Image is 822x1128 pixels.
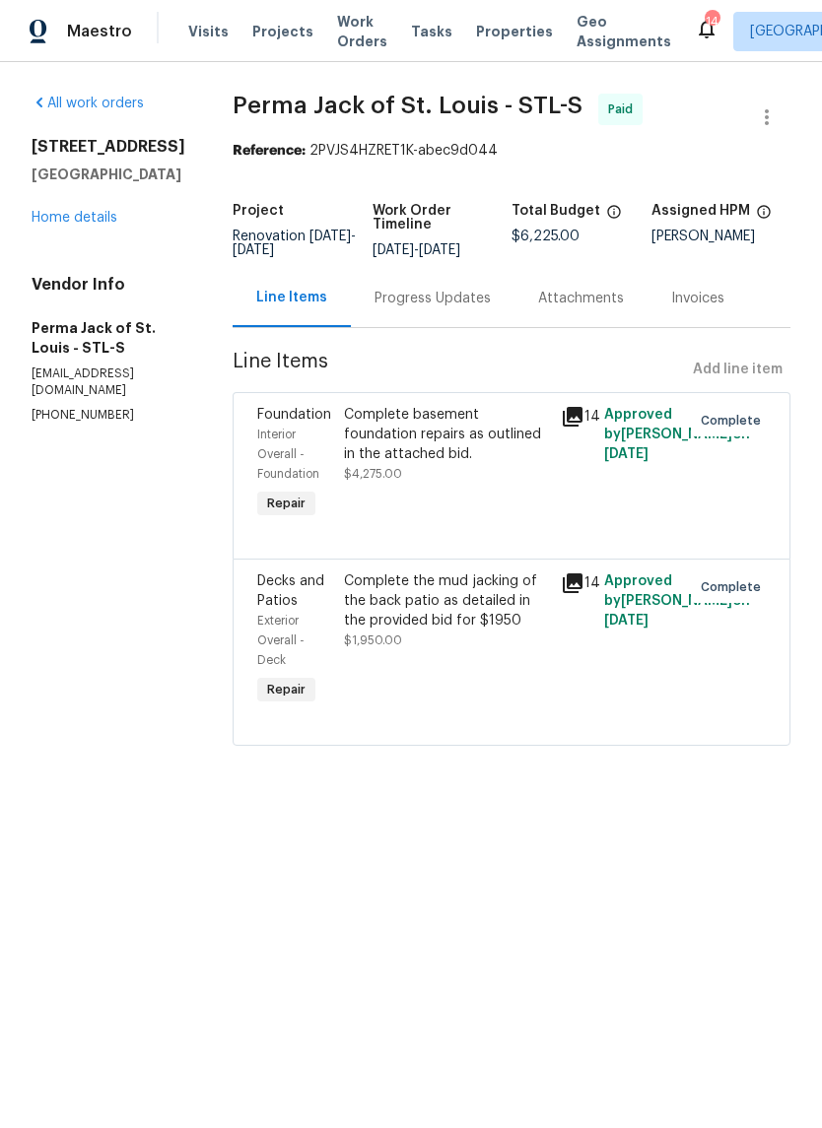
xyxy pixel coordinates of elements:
span: Work Orders [337,12,387,51]
span: [DATE] [604,447,649,461]
span: Foundation [257,408,331,422]
h5: Assigned HPM [651,204,750,218]
span: Visits [188,22,229,41]
div: [PERSON_NAME] [651,230,791,243]
span: Maestro [67,22,132,41]
div: Complete basement foundation repairs as outlined in the attached bid. [344,405,549,464]
a: Home details [32,211,117,225]
span: Properties [476,22,553,41]
span: Exterior Overall - Deck [257,615,305,666]
span: [DATE] [604,614,649,628]
span: $6,225.00 [512,230,580,243]
span: Complete [701,577,769,597]
h5: Perma Jack of St. Louis - STL-S [32,318,185,358]
h5: Work Order Timeline [373,204,513,232]
div: 2PVJS4HZRET1K-abec9d044 [233,141,790,161]
span: - [233,230,356,257]
span: The total cost of line items that have been proposed by Opendoor. This sum includes line items th... [606,204,622,230]
div: Attachments [538,289,624,308]
span: Projects [252,22,313,41]
span: Tasks [411,25,452,38]
div: Invoices [671,289,724,308]
span: [DATE] [419,243,460,257]
div: Line Items [256,288,327,307]
span: Repair [259,680,313,699]
span: - [373,243,460,257]
span: Decks and Patios [257,574,324,608]
div: 14 [561,571,592,595]
span: Paid [608,100,641,119]
span: Renovation [233,230,356,257]
h5: Project [233,204,284,218]
span: [DATE] [233,243,274,257]
div: Progress Updates [375,289,491,308]
h5: Total Budget [512,204,600,218]
p: [PHONE_NUMBER] [32,407,185,424]
span: Geo Assignments [577,12,671,51]
h2: [STREET_ADDRESS] [32,137,185,157]
span: Approved by [PERSON_NAME] on [604,408,750,461]
b: Reference: [233,144,306,158]
span: Approved by [PERSON_NAME] on [604,574,750,628]
a: All work orders [32,97,144,110]
span: [DATE] [373,243,414,257]
h5: [GEOGRAPHIC_DATA] [32,165,185,184]
div: 14 [705,12,719,32]
span: Interior Overall - Foundation [257,429,319,480]
span: Perma Jack of St. Louis - STL-S [233,94,582,117]
div: 14 [561,405,592,429]
span: $4,275.00 [344,468,402,480]
span: [DATE] [309,230,351,243]
span: The hpm assigned to this work order. [756,204,772,230]
span: Line Items [233,352,685,388]
span: $1,950.00 [344,634,402,646]
span: Repair [259,494,313,513]
p: [EMAIL_ADDRESS][DOMAIN_NAME] [32,365,185,399]
div: Complete the mud jacking of the back patio as detailed in the provided bid for $1950 [344,571,549,630]
span: Complete [701,411,769,431]
h4: Vendor Info [32,275,185,295]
